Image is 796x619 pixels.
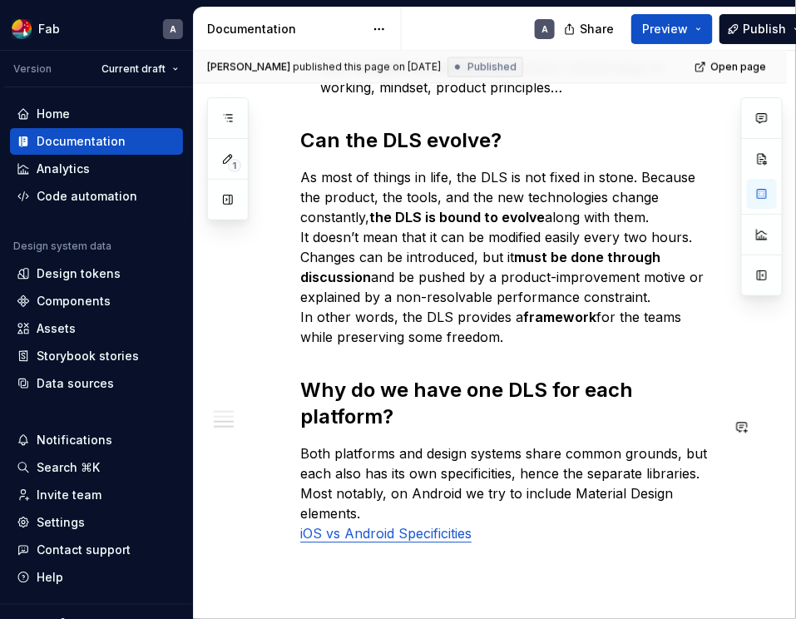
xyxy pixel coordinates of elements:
a: Invite team [10,482,183,508]
img: ec65babd-e488-45e8-ad6b-b86e4c748d03.png [12,19,32,39]
span: Published [467,61,517,74]
span: Preview [642,21,689,37]
div: Documentation [207,21,364,37]
a: Settings [10,509,183,536]
div: Assets [37,320,76,337]
div: Analytics [37,161,90,177]
div: Contact support [37,542,131,558]
span: Share [580,21,614,37]
a: Analytics [10,156,183,182]
a: Storybook stories [10,343,183,369]
p: Both platforms and design systems share common grounds, but each also has its own specificities, ... [300,444,720,544]
span: 1 [228,159,241,172]
a: Components [10,288,183,314]
a: Data sources [10,370,183,397]
div: Home [37,106,70,122]
div: published this page on [DATE] [293,61,441,74]
div: A [170,22,176,36]
a: iOS vs Android Specificities [300,526,472,542]
a: Code automation [10,183,183,210]
strong: the DLS is bound to evolve [369,210,545,226]
a: Documentation [10,128,183,155]
button: Search ⌘K [10,454,183,481]
div: Fab [38,21,60,37]
div: Search ⌘K [37,459,100,476]
button: Current draft [94,57,186,81]
button: Share [556,14,625,44]
button: Notifications [10,427,183,453]
span: Open page [710,61,766,74]
div: Components [37,293,111,309]
div: Version [13,62,52,76]
div: Invite team [37,487,101,503]
strong: framework [523,309,596,326]
button: Contact support [10,537,183,563]
button: Help [10,564,183,591]
strong: Can the DLS evolve? [300,129,502,153]
div: Design system data [13,240,111,253]
span: Publish [744,21,787,37]
div: Design tokens [37,265,121,282]
div: Settings [37,514,85,531]
a: Assets [10,315,183,342]
span: Current draft [101,62,166,76]
div: Storybook stories [37,348,139,364]
div: Code automation [37,188,137,205]
button: FabA [3,11,190,47]
a: Open page [690,56,774,79]
button: Preview [631,14,713,44]
p: As most of things in life, the DLS is not fixed in stone. Because the product, the tools, and the... [300,168,720,348]
span: [PERSON_NAME] [207,61,290,74]
div: Notifications [37,432,112,448]
a: Home [10,101,183,127]
div: Data sources [37,375,114,392]
strong: Why do we have one DLS for each platform? [300,379,638,429]
div: Help [37,569,63,586]
a: Design tokens [10,260,183,287]
div: A [541,22,548,36]
div: Documentation [37,133,126,150]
